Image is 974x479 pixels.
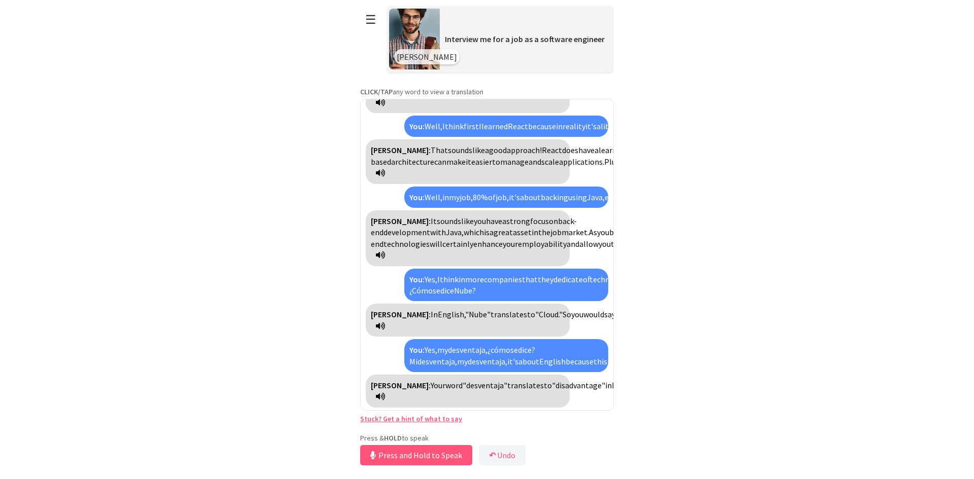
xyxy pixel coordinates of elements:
[538,227,550,237] span: the
[446,227,464,237] span: Java,
[513,227,532,237] span: asset
[442,192,449,202] span: in
[448,345,488,355] span: desventaja,
[409,121,425,131] strong: You:
[485,145,489,155] span: a
[527,309,535,319] span: to
[489,450,496,460] b: ↶
[440,285,454,296] span: dice
[473,239,503,249] span: enhance
[437,216,461,226] span: sounds
[508,121,528,131] span: React
[446,157,466,167] span: make
[595,145,599,155] span: a
[507,380,544,390] span: translates
[371,309,431,319] strong: [PERSON_NAME]:
[530,216,549,226] span: focus
[567,239,579,249] span: and
[489,145,507,155] span: good
[481,121,508,131] span: learned
[488,192,496,202] span: of
[605,192,641,202] span: especially,
[589,227,597,237] span: As
[479,445,526,465] button: ↶Undo
[522,274,538,284] span: that
[503,239,518,249] span: your
[562,227,589,237] span: market.
[593,274,631,284] span: technology,
[461,216,474,226] span: like
[465,309,491,319] span: "Nube"
[559,157,604,167] span: applications.
[366,304,570,337] div: Click to translate
[550,227,562,237] span: job
[599,239,611,249] span: you
[360,445,472,465] button: Press and Hold to Speak
[552,380,605,390] span: "disadvantage"
[594,356,607,366] span: this
[425,192,442,202] span: Well,
[496,192,509,202] span: job,
[510,345,518,355] span: se
[434,157,446,167] span: can
[518,345,535,355] span: dice?
[468,356,507,366] span: desventaja,
[571,309,583,319] span: you
[502,216,506,226] span: a
[360,87,614,96] p: any word to view a translation
[597,121,601,131] span: a
[492,157,500,167] span: to
[371,216,577,237] span: back-end
[463,380,507,390] span: "desventaja"
[486,216,502,226] span: have
[465,274,484,284] span: more
[563,121,585,131] span: reality
[541,192,568,202] span: backing
[437,345,448,355] span: my
[440,274,459,284] span: think
[507,145,542,155] span: approach!
[454,285,476,296] span: Nube?
[509,192,520,202] span: it's
[605,380,612,390] span: in
[449,192,460,202] span: my
[460,192,473,202] span: job,
[473,192,488,202] span: 80%
[425,121,442,131] span: Well,
[556,121,563,131] span: in
[448,145,472,155] span: sounds
[404,339,608,372] div: Click to translate
[371,380,431,390] strong: [PERSON_NAME]:
[568,192,587,202] span: using
[384,433,402,443] strong: HOLD
[507,356,518,366] span: it's
[611,239,619,249] span: to
[430,239,442,249] span: will
[585,121,597,131] span: it's
[433,285,440,296] span: se
[607,356,618,366] span: job
[366,210,570,266] div: Click to translate
[397,52,457,62] span: [PERSON_NAME]
[371,216,431,226] strong: [PERSON_NAME]:
[553,274,583,284] span: dedicate
[442,239,473,249] span: certainly
[490,227,494,237] span: a
[563,309,571,319] span: So
[445,380,463,390] span: word
[583,274,593,284] span: of
[442,121,445,131] span: I
[604,157,621,167] span: Plus,
[431,216,437,226] span: It
[484,274,522,284] span: companies
[472,145,485,155] span: like
[612,380,640,390] span: English.
[425,274,437,284] span: Yes,
[409,356,418,366] span: Mi
[535,309,563,319] span: "Cloud."
[549,216,558,226] span: on
[431,309,438,319] span: In
[464,227,484,237] span: which
[409,192,425,202] strong: You:
[360,7,381,32] button: ☰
